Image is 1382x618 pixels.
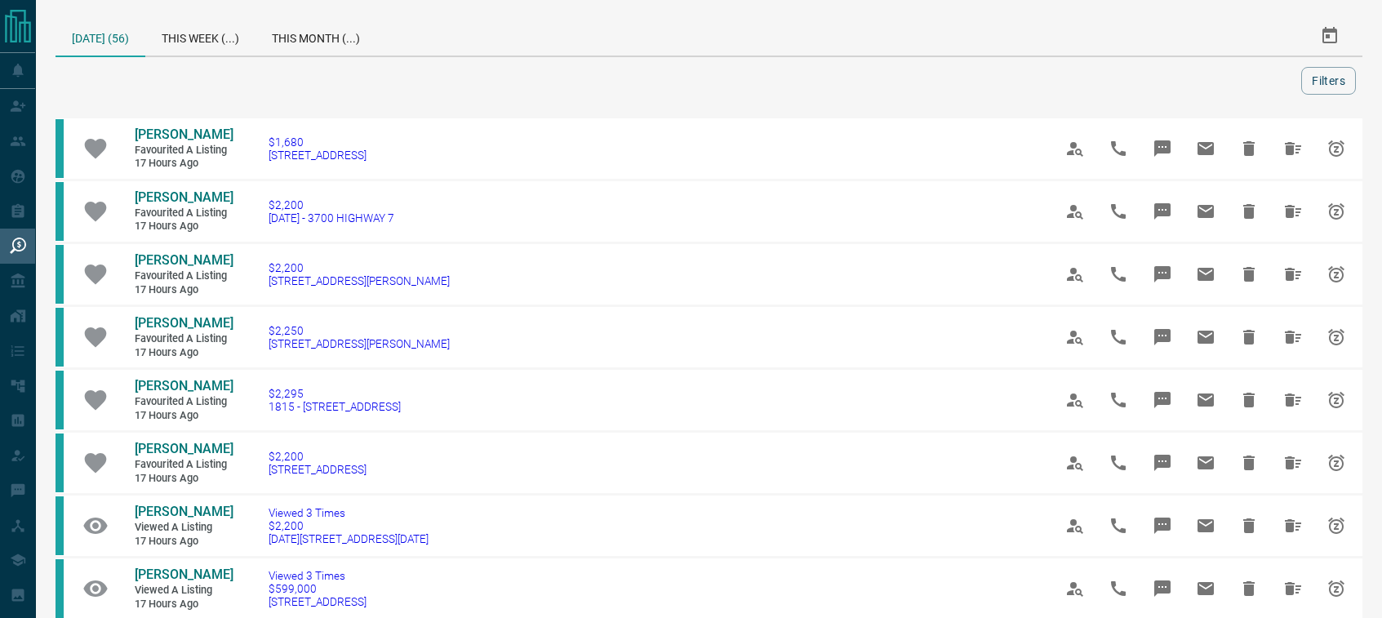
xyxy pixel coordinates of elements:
span: Call [1099,569,1138,608]
div: condos.ca [56,496,64,555]
div: condos.ca [56,308,64,367]
span: [STREET_ADDRESS] [269,149,367,162]
a: $1,680[STREET_ADDRESS] [269,136,367,162]
span: Message [1143,380,1182,420]
span: Snooze [1317,255,1356,294]
span: Hide [1229,318,1269,357]
span: Snooze [1317,443,1356,482]
a: [PERSON_NAME] [135,315,233,332]
a: [PERSON_NAME] [135,252,233,269]
span: Favourited a Listing [135,269,233,283]
span: Message [1143,192,1182,231]
span: Message [1143,506,1182,545]
span: Hide All from Kevin Devonish [1273,192,1313,231]
span: Hide [1229,380,1269,420]
span: Call [1099,318,1138,357]
span: 17 hours ago [135,535,233,549]
span: [STREET_ADDRESS][PERSON_NAME] [269,337,450,350]
span: [PERSON_NAME] [135,378,233,393]
span: [PERSON_NAME] [135,315,233,331]
span: Viewed a Listing [135,521,233,535]
a: [PERSON_NAME] [135,189,233,207]
span: Email [1186,380,1225,420]
span: Hide [1229,506,1269,545]
span: Email [1186,255,1225,294]
span: Message [1143,569,1182,608]
div: condos.ca [56,559,64,618]
div: This Week (...) [145,16,256,56]
span: Email [1186,443,1225,482]
span: Message [1143,129,1182,168]
span: 17 hours ago [135,283,233,297]
a: $2,200[STREET_ADDRESS] [269,450,367,476]
span: Call [1099,192,1138,231]
span: View Profile [1055,569,1095,608]
span: Call [1099,506,1138,545]
span: $2,200 [269,519,429,532]
a: [PERSON_NAME] [135,504,233,521]
span: $2,295 [269,387,401,400]
a: [PERSON_NAME] [135,567,233,584]
span: Call [1099,129,1138,168]
span: [DATE][STREET_ADDRESS][DATE] [269,532,429,545]
span: [PERSON_NAME] [135,441,233,456]
span: Message [1143,318,1182,357]
span: Snooze [1317,129,1356,168]
span: $2,200 [269,261,450,274]
span: $2,200 [269,450,367,463]
span: 17 hours ago [135,157,233,171]
a: $2,250[STREET_ADDRESS][PERSON_NAME] [269,324,450,350]
span: [PERSON_NAME] [135,189,233,205]
span: Favourited a Listing [135,395,233,409]
span: View Profile [1055,318,1095,357]
div: condos.ca [56,371,64,429]
span: Hide [1229,255,1269,294]
span: Email [1186,129,1225,168]
span: [STREET_ADDRESS][PERSON_NAME] [269,274,450,287]
span: [PERSON_NAME] [135,127,233,142]
a: $2,200[DATE] - 3700 HIGHWAY 7 [269,198,394,225]
span: [STREET_ADDRESS] [269,463,367,476]
span: View Profile [1055,443,1095,482]
span: Message [1143,443,1182,482]
span: View Profile [1055,129,1095,168]
span: 17 hours ago [135,409,233,423]
span: [PERSON_NAME] [135,252,233,268]
a: [PERSON_NAME] [135,127,233,144]
span: Hide All from Kevin Devonish [1273,443,1313,482]
span: [PERSON_NAME] [135,567,233,582]
span: $1,680 [269,136,367,149]
span: View Profile [1055,192,1095,231]
span: Hide [1229,192,1269,231]
span: View Profile [1055,506,1095,545]
div: condos.ca [56,433,64,492]
span: Hide [1229,443,1269,482]
span: $599,000 [269,582,367,595]
span: Favourited a Listing [135,458,233,472]
span: View Profile [1055,380,1095,420]
a: Viewed 3 Times$599,000[STREET_ADDRESS] [269,569,367,608]
a: Viewed 3 Times$2,200[DATE][STREET_ADDRESS][DATE] [269,506,429,545]
span: 17 hours ago [135,346,233,360]
div: [DATE] (56) [56,16,145,57]
span: Snooze [1317,506,1356,545]
span: Email [1186,506,1225,545]
span: 17 hours ago [135,220,233,233]
div: condos.ca [56,119,64,178]
span: [PERSON_NAME] [135,504,233,519]
span: $2,250 [269,324,450,337]
span: Viewed 3 Times [269,569,367,582]
span: Hide All from Kevin Devonish [1273,318,1313,357]
span: Snooze [1317,192,1356,231]
span: Hide All from Kevin Devonish [1273,380,1313,420]
a: [PERSON_NAME] [135,441,233,458]
span: Viewed a Listing [135,584,233,598]
span: Email [1186,318,1225,357]
span: $2,200 [269,198,394,211]
span: Hide All from Kevin Devonish [1273,506,1313,545]
div: condos.ca [56,182,64,241]
span: View Profile [1055,255,1095,294]
span: Message [1143,255,1182,294]
button: Filters [1301,67,1356,95]
span: Snooze [1317,318,1356,357]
